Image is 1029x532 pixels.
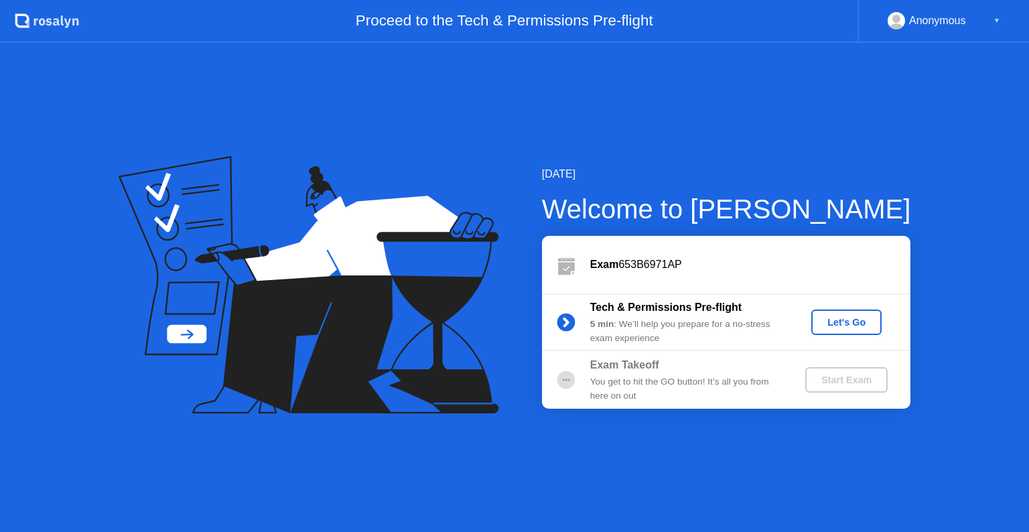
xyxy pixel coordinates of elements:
div: 653B6971AP [590,257,910,273]
div: Let's Go [817,317,876,328]
button: Let's Go [811,310,882,335]
button: Start Exam [805,367,888,393]
div: [DATE] [542,166,911,182]
b: Exam [590,259,619,270]
div: You get to hit the GO button! It’s all you from here on out [590,375,783,403]
b: Exam Takeoff [590,359,659,371]
div: : We’ll help you prepare for a no-stress exam experience [590,318,783,345]
div: Start Exam [811,375,882,385]
b: Tech & Permissions Pre-flight [590,302,742,313]
div: Welcome to [PERSON_NAME] [542,189,911,229]
div: ▼ [993,12,1000,29]
div: Anonymous [909,12,966,29]
b: 5 min [590,319,614,329]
